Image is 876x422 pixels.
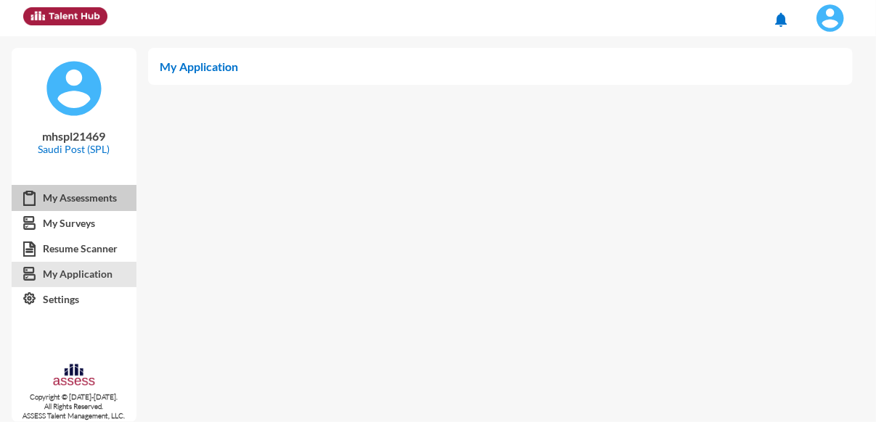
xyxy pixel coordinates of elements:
a: My Surveys [12,210,136,236]
img: assesscompany-logo.png [52,363,96,389]
p: Copyright © [DATE]-[DATE]. All Rights Reserved. ASSESS Talent Management, LLC. [12,392,136,421]
a: My Assessments [12,185,136,211]
p: Saudi Post (SPL) [23,143,125,155]
a: Settings [12,286,136,313]
mat-icon: notifications [772,11,790,28]
a: Resume Scanner [12,236,136,262]
p: mhspl21469 [23,129,125,143]
img: default%20profile%20image.svg [45,59,103,117]
p: My Application [160,59,841,73]
a: My Application [12,261,136,287]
